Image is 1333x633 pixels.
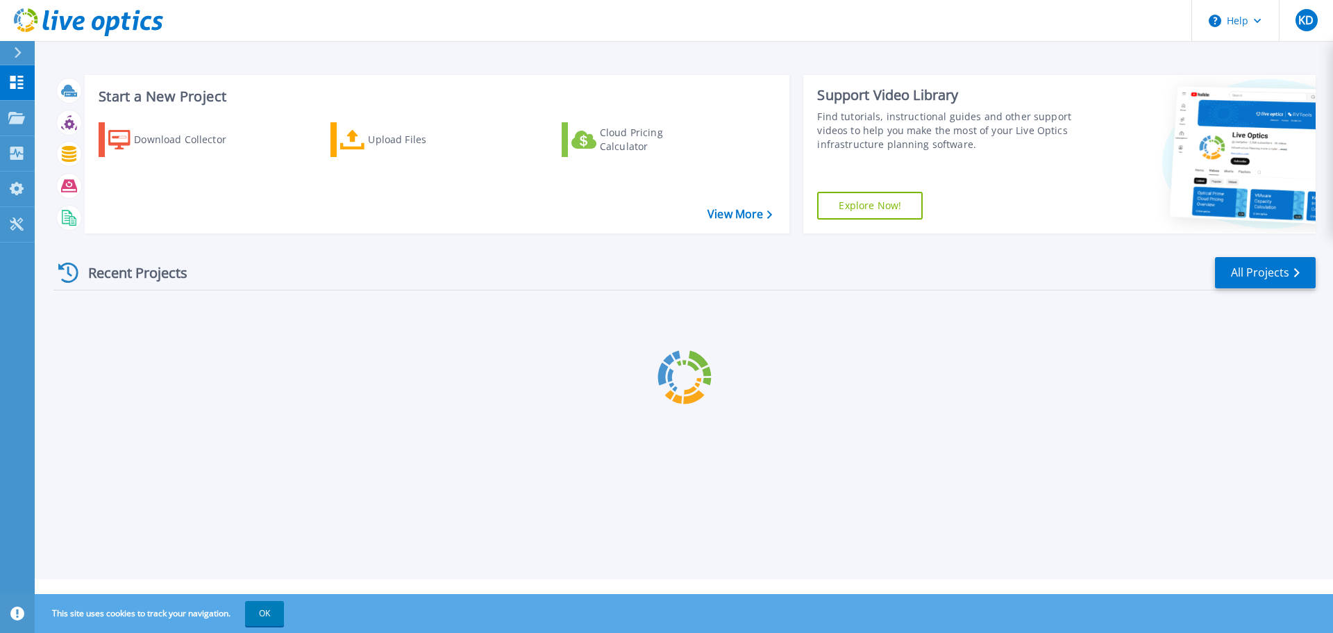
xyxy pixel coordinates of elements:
a: Cloud Pricing Calculator [562,122,716,157]
a: Upload Files [330,122,485,157]
div: Upload Files [368,126,479,154]
div: Cloud Pricing Calculator [600,126,711,154]
span: KD [1298,15,1314,26]
a: View More [707,208,772,221]
div: Download Collector [134,126,245,154]
a: All Projects [1215,257,1316,288]
button: OK [245,601,284,626]
h3: Start a New Project [99,89,772,104]
a: Explore Now! [817,192,923,220]
span: This site uses cookies to track your navigation. [38,601,284,626]
a: Download Collector [99,122,253,157]
div: Support Video Library [817,86,1078,104]
div: Recent Projects [53,256,206,290]
div: Find tutorials, instructional guides and other support videos to help you make the most of your L... [817,110,1078,151]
